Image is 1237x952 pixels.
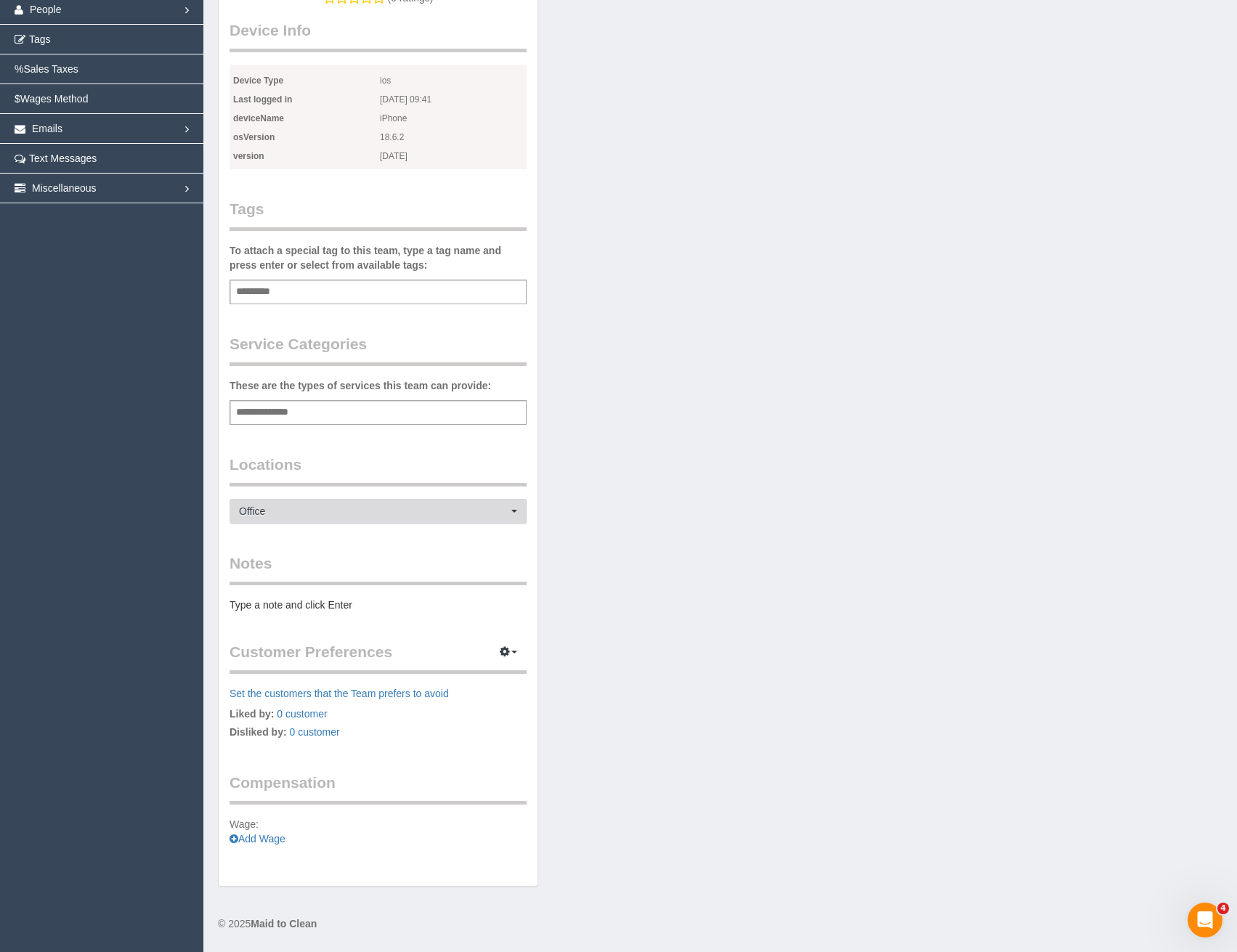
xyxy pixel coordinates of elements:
[1217,903,1229,914] span: 4
[1188,903,1222,937] iframe: Intercom live chat
[233,94,292,105] b: Last logged in
[230,641,527,674] legend: Customer Preferences
[233,113,284,123] b: deviceName
[230,817,527,846] p: Wage:
[29,152,97,164] span: Text Messages
[380,90,527,109] span: [DATE] 09:41
[239,504,508,518] span: Office
[230,598,527,612] pre: Type a note and click Enter
[230,499,527,524] button: Office
[230,553,527,585] legend: Notes
[218,916,1222,931] div: © 2025
[230,378,491,393] label: These are the types of services this team can provide:
[233,132,275,142] b: osVersion
[233,151,264,161] b: version
[380,71,527,90] span: ios
[233,76,283,86] b: Device Type
[230,772,527,805] legend: Compensation
[230,454,527,487] legend: Locations
[289,726,339,738] a: 0 customer
[230,725,287,739] label: Disliked by:
[30,4,62,15] span: People
[32,182,97,194] span: Miscellaneous
[23,63,78,75] span: Sales Taxes
[230,499,527,524] ol: Choose Locations
[230,707,274,721] label: Liked by:
[20,93,89,105] span: Wages Method
[380,147,527,166] span: [DATE]
[230,333,527,366] legend: Service Categories
[380,109,527,128] span: iPhone
[277,708,327,720] a: 0 customer
[230,198,527,231] legend: Tags
[230,688,449,699] a: Set the customers that the Team prefers to avoid
[251,918,317,929] strong: Maid to Clean
[29,33,51,45] span: Tags
[230,833,285,845] a: Add Wage
[380,128,527,147] span: 18.6.2
[32,123,62,134] span: Emails
[230,243,527,272] label: To attach a special tag to this team, type a tag name and press enter or select from available tags:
